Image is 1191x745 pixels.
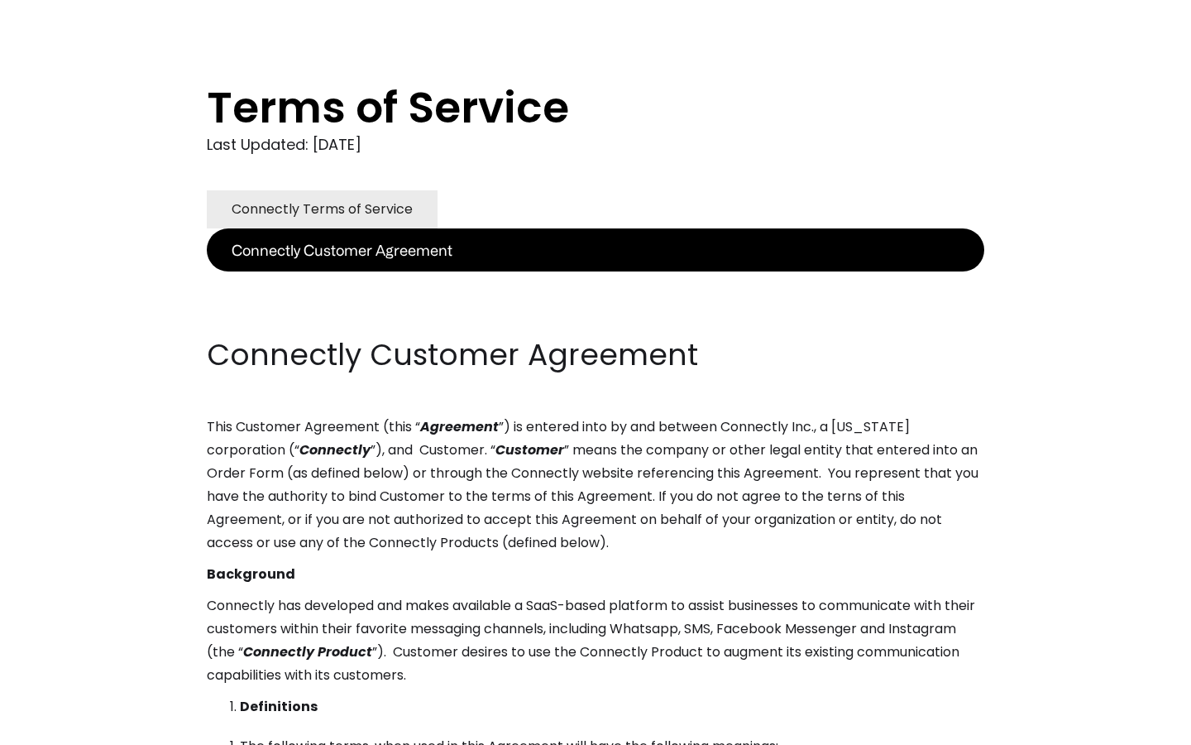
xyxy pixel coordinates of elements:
[240,697,318,716] strong: Definitions
[232,198,413,221] div: Connectly Terms of Service
[207,83,918,132] h1: Terms of Service
[207,416,984,555] p: This Customer Agreement (this “ ”) is entered into by and between Connectly Inc., a [US_STATE] co...
[207,594,984,687] p: Connectly has developed and makes available a SaaS-based platform to assist businesses to communi...
[33,716,99,739] ul: Language list
[207,272,984,295] p: ‍
[243,642,372,661] em: Connectly Product
[495,440,564,459] em: Customer
[232,238,452,262] div: Connectly Customer Agreement
[207,565,295,584] strong: Background
[207,303,984,326] p: ‍
[207,334,984,376] h2: Connectly Customer Agreement
[420,417,499,436] em: Agreement
[207,132,984,157] div: Last Updated: [DATE]
[17,714,99,739] aside: Language selected: English
[299,440,371,459] em: Connectly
